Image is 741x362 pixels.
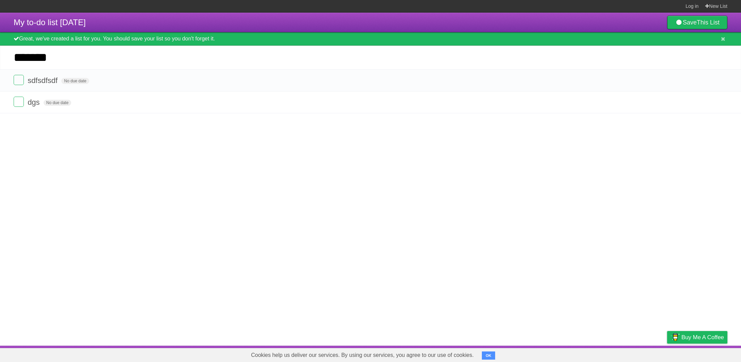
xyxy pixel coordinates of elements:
[28,98,41,106] span: dgs
[14,18,86,27] span: My to-do list [DATE]
[681,331,724,343] span: Buy me a coffee
[28,76,59,85] span: sdfsdfsdf
[658,347,676,360] a: Privacy
[635,347,650,360] a: Terms
[684,347,727,360] a: Suggest a feature
[667,16,727,29] a: SaveThis List
[61,78,89,84] span: No due date
[667,331,727,344] a: Buy me a coffee
[599,347,627,360] a: Developers
[697,19,720,26] b: This List
[482,351,495,360] button: OK
[44,100,71,106] span: No due date
[14,97,24,107] label: Done
[14,75,24,85] label: Done
[577,347,591,360] a: About
[671,331,680,343] img: Buy me a coffee
[244,348,480,362] span: Cookies help us deliver our services. By using our services, you agree to our use of cookies.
